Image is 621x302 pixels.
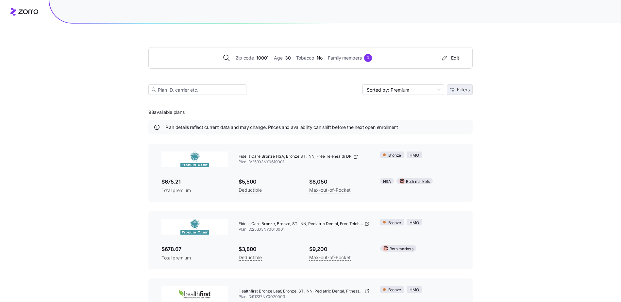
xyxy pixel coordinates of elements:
span: $5,500 [239,178,299,186]
span: $678.67 [161,245,228,253]
span: HMO [410,152,419,159]
span: Family members [328,54,361,62]
img: Fidelis Care [161,151,228,167]
span: 10001 [256,54,269,62]
input: Plan ID, carrier etc. [148,84,246,95]
span: Deductible [239,254,262,261]
span: Age [274,54,282,62]
span: Plan ID: 25303NY0610001 [239,159,370,165]
span: Bronze [388,152,401,159]
img: HealthFirst [161,286,228,302]
span: Tobacco [296,54,314,62]
span: Both markets [390,246,413,252]
span: Fidelis Care Bronze, Bronze, ST, INN, Pediatric Dental, Free Telehealth DP [239,221,363,227]
button: Filters [447,84,473,95]
span: Bronze [388,220,401,226]
span: HMO [410,220,419,226]
div: 0 [364,54,372,62]
span: Plan details reflect current data and may change. Prices and availability can shift before the ne... [165,124,398,131]
span: Zip code [236,54,254,62]
span: $675.21 [161,178,228,186]
span: $3,800 [239,245,299,253]
span: Max-out-of-Pocket [309,254,351,261]
span: Healthfirst Bronze Leaf, Bronze, ST, INN, Pediatric Dental, Fitness & Wellness Rewards FP [239,289,363,294]
span: $8,050 [309,178,369,186]
button: Edit [438,53,462,63]
span: Deductible [239,186,262,194]
span: Plan ID: 91237NY0020003 [239,294,370,300]
span: Max-out-of-Pocket [309,186,351,194]
span: Plan ID: 25303NY0010001 [239,227,370,232]
span: Bronze [388,287,401,293]
span: Fidelis Care Bronze HSA, Bronze ST, INN, Free Telehealth DP [239,154,352,159]
input: Sort by [362,84,444,95]
span: 30 [285,54,291,62]
span: HMO [410,287,419,293]
span: Total premium [161,255,228,261]
span: Filters [457,87,470,92]
span: 98 available plans [148,109,184,115]
img: Fidelis Care [161,219,228,235]
span: Total premium [161,187,228,194]
span: HSA [383,179,391,185]
span: No [317,54,323,62]
div: Edit [441,55,459,61]
span: Both markets [406,179,430,185]
span: $9,200 [309,245,369,253]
